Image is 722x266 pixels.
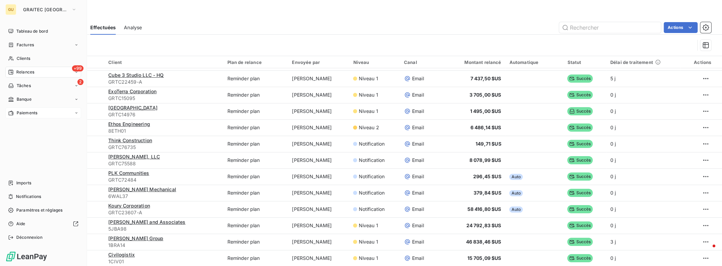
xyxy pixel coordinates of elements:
[469,92,501,98] span: 3 705,00 $US
[288,119,349,136] td: [PERSON_NAME]
[606,136,681,152] td: 0 j
[16,234,42,240] span: Déconnexion
[223,217,288,234] td: Reminder plan
[467,255,501,261] span: 15 705,09 $US
[412,92,424,98] span: Email
[466,239,501,245] span: 46 838,46 $US
[223,152,288,168] td: Reminder plan
[353,60,395,65] div: Niveau
[124,24,142,31] span: Analyse
[470,124,501,130] span: 6 486,14 $US
[476,141,501,147] span: 149,71 $US
[108,79,219,85] span: GRTC22459-A
[509,60,559,65] div: Automatique
[292,60,345,65] div: Envoyée par
[108,235,163,241] span: [PERSON_NAME] Group
[17,96,32,102] span: Banque
[412,173,424,180] span: Email
[108,72,164,78] span: Cube 3 Studio LLC - HQ
[16,207,62,213] span: Paramètres et réglages
[606,234,681,250] td: 3 j
[108,111,219,118] span: GRTC14976
[412,189,424,196] span: Email
[16,180,31,186] span: Imports
[288,103,349,119] td: [PERSON_NAME]
[358,222,378,229] span: Niveau 1
[509,190,523,196] span: Auto
[466,222,501,228] span: 24 792,83 $US
[567,91,593,99] span: Succès
[412,222,424,229] span: Email
[223,87,288,103] td: Reminder plan
[288,234,349,250] td: [PERSON_NAME]
[606,119,681,136] td: 0 j
[17,110,37,116] span: Paiements
[358,238,378,245] span: Niveau 1
[412,108,424,115] span: Email
[606,103,681,119] td: 0 j
[16,28,48,34] span: Tableau de bord
[606,70,681,87] td: 5 j
[288,70,349,87] td: [PERSON_NAME]
[567,74,593,83] span: Succès
[223,234,288,250] td: Reminder plan
[358,157,385,164] span: Notification
[469,157,501,163] span: 8 078,99 $US
[5,251,48,262] img: Logo LeanPay
[288,168,349,185] td: [PERSON_NAME]
[606,201,681,217] td: 0 j
[606,152,681,168] td: 0 j
[358,189,385,196] span: Notification
[567,140,593,148] span: Succès
[108,219,185,225] span: [PERSON_NAME] and Associates
[473,173,501,179] span: 296,45 $US
[288,185,349,201] td: [PERSON_NAME]
[509,206,523,213] span: Auto
[108,226,219,232] span: 5JBA98
[470,76,501,81] span: 7 437,50 $US
[412,140,424,147] span: Email
[23,7,69,12] span: GRAITEC [GEOGRAPHIC_DATA]
[108,121,150,127] span: Ethos Engineering
[288,87,349,103] td: [PERSON_NAME]
[108,177,219,183] span: GRTC72484
[412,157,424,164] span: Email
[223,103,288,119] td: Reminder plan
[509,174,523,180] span: Auto
[358,92,378,98] span: Niveau 1
[17,83,31,89] span: Tâches
[108,105,158,111] span: [GEOGRAPHIC_DATA]
[108,128,219,134] span: 8ETH01
[16,221,25,227] span: Aide
[17,55,30,62] span: Clients
[358,173,385,180] span: Notification
[5,218,81,229] a: Aide
[77,79,84,85] span: 2
[567,156,593,164] span: Succès
[16,194,41,200] span: Notifications
[288,136,349,152] td: [PERSON_NAME]
[288,217,349,234] td: [PERSON_NAME]
[108,242,219,249] span: 1BRA14
[108,137,152,143] span: Think Construction
[223,185,288,201] td: Reminder plan
[412,75,424,82] span: Email
[606,217,681,234] td: 0 j
[685,60,711,65] div: Actions
[108,144,219,151] span: GRTC76735
[606,168,681,185] td: 0 j
[358,255,378,262] span: Niveau 1
[223,70,288,87] td: Reminder plan
[567,205,593,213] span: Succès
[559,22,661,33] input: Rechercher
[442,60,501,65] div: Montant relancé
[567,123,593,132] span: Succès
[108,95,219,102] span: GRTC15095
[567,189,593,197] span: Succès
[108,154,160,160] span: [PERSON_NAME], LLC
[108,88,156,94] span: ExoTerra Corporation
[72,65,84,71] span: +99
[108,186,176,192] span: [PERSON_NAME] Mechanical
[5,4,16,15] div: GU
[567,172,593,181] span: Succès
